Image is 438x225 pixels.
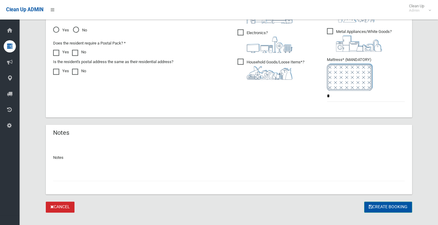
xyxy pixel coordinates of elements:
span: Clean Up [406,4,430,13]
span: Mattress* (MANDATORY) [327,57,405,91]
span: Electronics [237,29,292,53]
img: b13cc3517677393f34c0a387616ef184.png [247,66,292,80]
img: 36c1b0289cb1767239cdd3de9e694f19.png [336,35,382,52]
span: Household Goods/Loose Items* [237,59,304,80]
img: 394712a680b73dbc3d2a6a3a7ffe5a07.png [247,37,292,53]
label: Is the resident's postal address the same as their residential address? [53,58,173,66]
label: Yes [53,67,69,75]
span: No [73,27,87,34]
i: ? [247,60,304,80]
label: No [72,67,86,75]
span: Yes [53,27,69,34]
i: ? [247,30,292,53]
span: Clean Up ADMIN [6,7,43,12]
label: Does the resident require a Postal Pack? * [53,40,126,47]
header: Notes [46,127,77,139]
button: Create Booking [364,202,412,213]
label: Yes [53,48,69,56]
span: Metal Appliances/White Goods [327,28,392,52]
p: Notes [53,154,405,161]
small: Admin [409,8,424,13]
img: e7408bece873d2c1783593a074e5cb2f.png [327,63,373,91]
label: No [72,48,86,56]
a: Cancel [46,202,74,213]
i: ? [336,29,392,52]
